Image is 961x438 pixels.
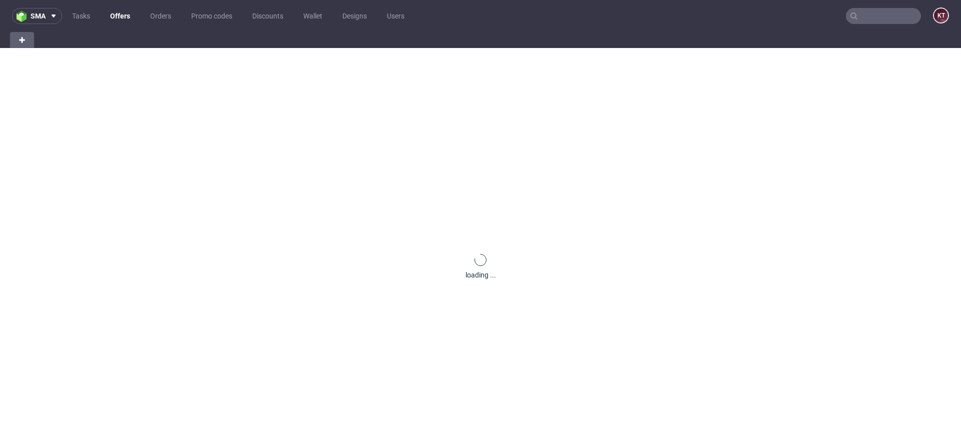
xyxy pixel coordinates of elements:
a: Users [381,8,410,24]
a: Designs [336,8,373,24]
a: Orders [144,8,177,24]
div: loading ... [465,270,496,280]
a: Tasks [66,8,96,24]
figcaption: KT [934,8,948,22]
a: Promo codes [185,8,238,24]
a: Discounts [246,8,289,24]
a: Wallet [297,8,328,24]
a: Offers [104,8,136,24]
span: sma [31,12,46,19]
img: logo [17,10,31,22]
button: sma [12,8,62,24]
